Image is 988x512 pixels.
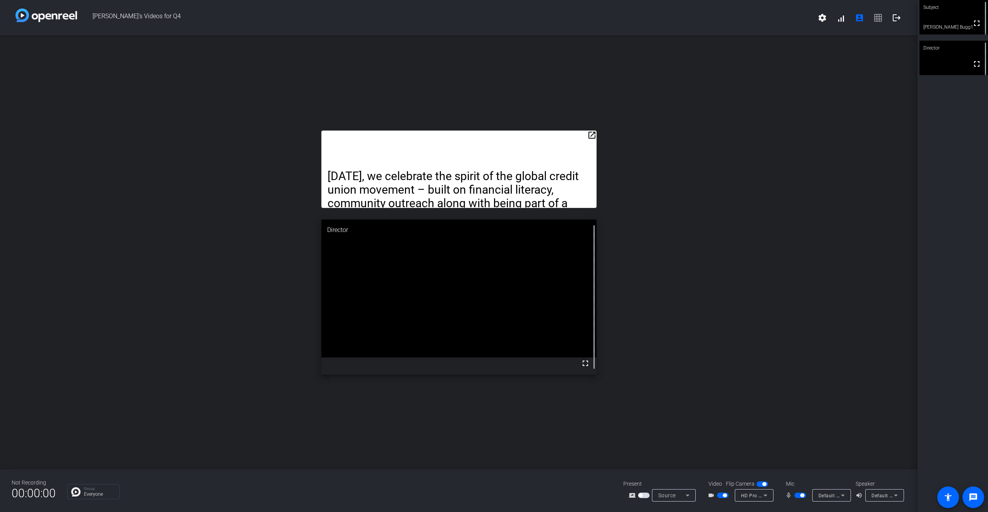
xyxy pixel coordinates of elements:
mat-icon: volume_up [856,491,865,500]
mat-icon: settings [818,13,827,22]
p: [DATE], we celebrate the spirit of the global credit union movement – built on financial literacy... [328,169,590,278]
span: Default - Microphone (HD Pro Webcam C920) (046d:082d) [818,492,951,498]
mat-icon: logout [892,13,901,22]
mat-icon: account_box [855,13,864,22]
span: [PERSON_NAME]'s Videos for Q4 [77,9,813,27]
span: Source [658,492,676,498]
div: Director [321,220,597,241]
mat-icon: screen_share_outline [629,491,638,500]
mat-icon: fullscreen [972,19,981,28]
img: Chat Icon [71,487,81,497]
mat-icon: accessibility [943,493,953,502]
mat-icon: open_in_new [587,131,597,140]
span: 00:00:00 [12,484,56,503]
p: Group [84,487,115,491]
p: Everyone [84,492,115,497]
div: Not Recording [12,479,56,487]
div: Mic [778,480,856,488]
span: HD Pro Webcam C920 (046d:082d) [741,492,821,498]
mat-icon: fullscreen [972,59,981,69]
mat-icon: videocam_outline [708,491,717,500]
span: Flip Camera [726,480,755,488]
img: white-gradient.svg [15,9,77,22]
div: Speaker [856,480,902,488]
button: signal_cellular_alt [832,9,850,27]
div: Present [623,480,701,488]
mat-icon: mic_none [785,491,794,500]
mat-icon: message [969,493,978,502]
span: Video [708,480,722,488]
div: Director [919,41,988,55]
span: Default - Speakers (2- Realtek(R) Audio) [871,492,961,498]
mat-icon: fullscreen [581,359,590,368]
